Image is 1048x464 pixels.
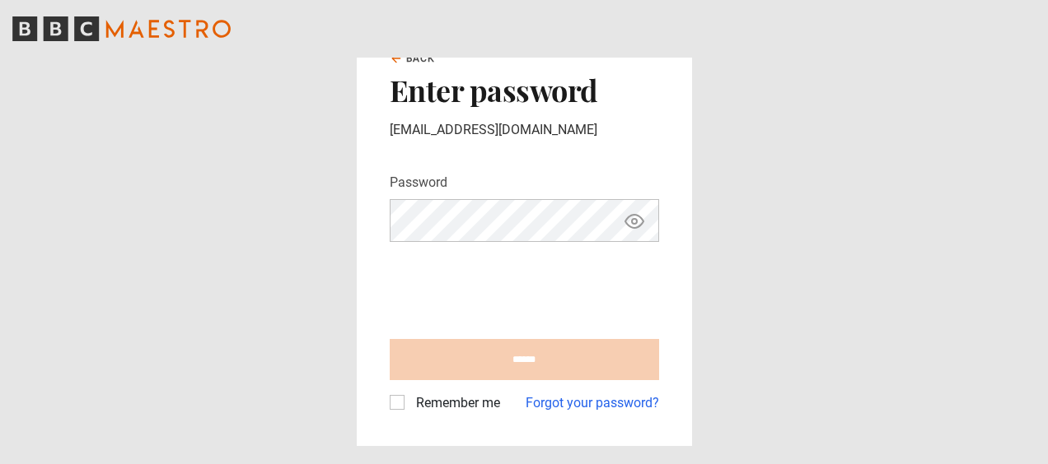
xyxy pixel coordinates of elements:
[406,51,436,66] span: Back
[390,255,640,319] iframe: reCAPTCHA
[390,51,436,66] a: Back
[12,16,231,41] svg: BBC Maestro
[409,393,500,413] label: Remember me
[526,393,659,413] a: Forgot your password?
[390,72,659,107] h2: Enter password
[620,206,648,235] button: Show password
[390,120,659,140] p: [EMAIL_ADDRESS][DOMAIN_NAME]
[390,173,447,193] label: Password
